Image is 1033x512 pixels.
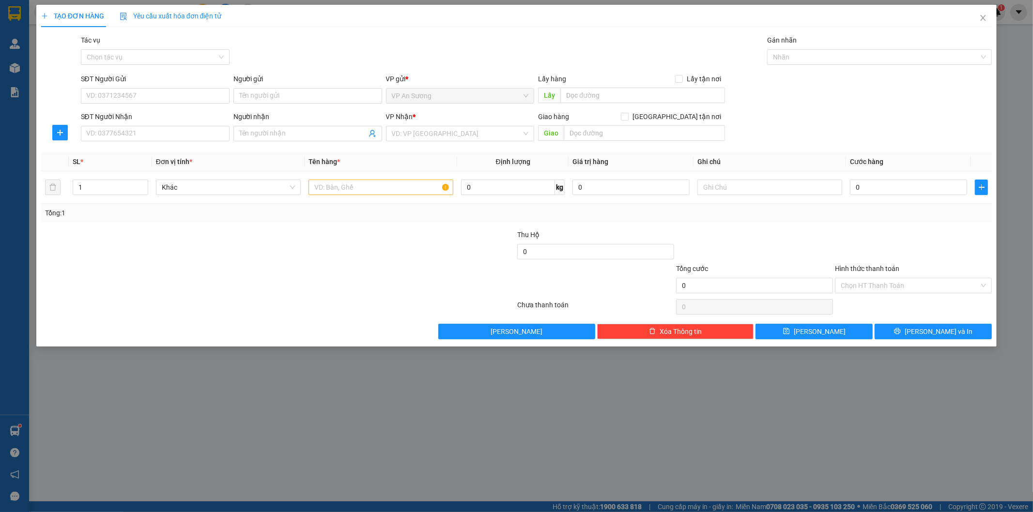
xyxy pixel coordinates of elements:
[794,326,846,337] span: [PERSON_NAME]
[905,326,972,337] span: [PERSON_NAME] và In
[660,326,702,337] span: Xóa Thông tin
[41,13,48,19] span: plus
[81,74,230,84] div: SĐT Người Gửi
[975,180,988,195] button: plus
[683,74,725,84] span: Lấy tận nơi
[53,129,67,136] span: plus
[233,74,382,84] div: Người gửi
[649,328,656,335] span: delete
[156,158,192,166] span: Đơn vị tính
[975,183,987,191] span: plus
[979,14,987,22] span: close
[538,113,569,120] span: Giao hàng
[73,5,141,27] p: Nhận:
[538,88,560,103] span: Lấy
[19,65,54,76] span: 600.000
[45,180,61,195] button: delete
[73,40,124,61] span: CHỢ 41 ĐAK RONG
[70,65,76,76] span: 0
[538,75,566,83] span: Lấy hàng
[4,11,71,32] p: Gửi:
[517,231,540,239] span: Thu Hộ
[4,33,57,44] span: 0387034596
[597,324,754,339] button: deleteXóa Thông tin
[767,36,797,44] label: Gán nhãn
[162,180,295,195] span: Khác
[783,328,790,335] span: save
[52,125,68,140] button: plus
[4,11,45,32] span: VP An Sương
[694,152,846,171] th: Ghi chú
[538,125,564,141] span: Giao
[496,158,530,166] span: Định lượng
[894,328,901,335] span: printer
[438,324,595,339] button: [PERSON_NAME]
[572,180,690,195] input: 0
[491,326,542,337] span: [PERSON_NAME]
[308,180,453,195] input: VD: Bàn, Ghế
[386,113,413,120] span: VP Nhận
[81,111,230,122] div: SĐT Người Nhận
[564,125,725,141] input: Dọc đường
[850,158,883,166] span: Cước hàng
[120,13,127,20] img: icon
[629,111,725,122] span: [GEOGRAPHIC_DATA] tận nơi
[73,5,141,27] span: VP 330 [PERSON_NAME]
[392,89,529,103] span: VP An Sương
[386,74,535,84] div: VP gửi
[4,46,46,56] span: Lấy:
[73,158,80,166] span: SL
[233,111,382,122] div: Người nhận
[572,158,608,166] span: Giá trị hàng
[517,300,676,316] div: Chưa thanh toán
[755,324,873,339] button: save[PERSON_NAME]
[18,45,46,56] span: vp q12
[555,180,565,195] span: kg
[970,5,997,32] button: Close
[81,36,100,44] label: Tác vụ
[835,265,899,272] label: Hình thức thanh toán
[41,12,104,20] span: TẠO ĐƠN HÀNG
[875,324,992,339] button: printer[PERSON_NAME] và In
[3,65,17,76] span: CR:
[308,158,340,166] span: Tên hàng
[560,88,725,103] input: Dọc đường
[120,12,222,20] span: Yêu cầu xuất hóa đơn điện tử
[73,28,126,39] span: 0348707032
[45,208,399,218] div: Tổng: 1
[676,265,708,272] span: Tổng cước
[54,65,68,76] span: CC:
[369,130,376,137] span: user-add
[697,180,842,195] input: Ghi Chú
[73,41,124,61] span: Giao:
